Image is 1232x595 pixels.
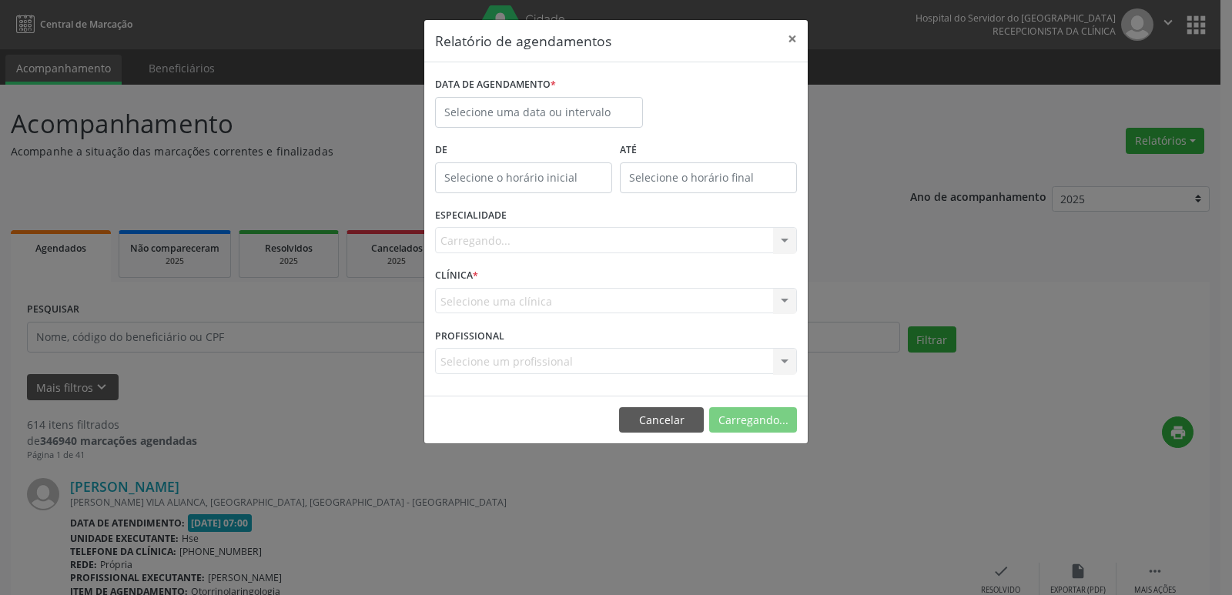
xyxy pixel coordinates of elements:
[435,139,612,162] label: De
[435,264,478,288] label: CLÍNICA
[620,162,797,193] input: Selecione o horário final
[777,20,808,58] button: Close
[709,407,797,433] button: Carregando...
[435,204,507,228] label: ESPECIALIDADE
[435,324,504,348] label: PROFISSIONAL
[435,73,556,97] label: DATA DE AGENDAMENTO
[619,407,704,433] button: Cancelar
[620,139,797,162] label: ATÉ
[435,31,611,51] h5: Relatório de agendamentos
[435,97,643,128] input: Selecione uma data ou intervalo
[435,162,612,193] input: Selecione o horário inicial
